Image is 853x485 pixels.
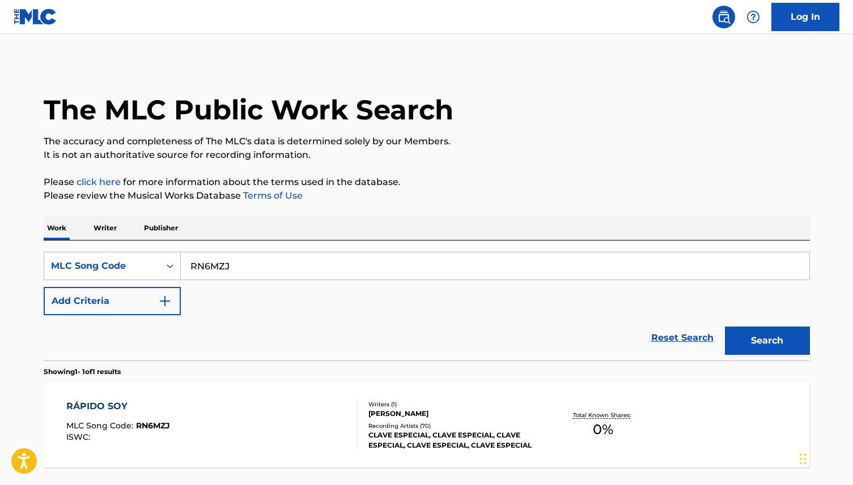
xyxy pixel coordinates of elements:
[77,177,121,187] a: click here
[44,148,810,162] p: It is not an authoritative source for recording information.
[746,10,760,24] img: help
[800,442,807,476] div: Drag
[646,325,719,350] a: Reset Search
[742,6,765,28] div: Help
[368,400,540,409] div: Writers ( 1 )
[44,216,70,240] p: Work
[51,259,153,273] div: MLC Song Code
[771,3,839,31] a: Log In
[158,294,172,308] img: 9d2ae6d4665cec9f34b9.svg
[14,8,57,25] img: MLC Logo
[725,327,810,355] button: Search
[573,411,634,419] p: Total Known Shares:
[368,409,540,419] div: [PERSON_NAME]
[44,287,181,315] button: Add Criteria
[66,432,93,442] span: ISWC :
[66,420,136,431] span: MLC Song Code :
[136,420,170,431] span: RN6MZJ
[44,135,810,148] p: The accuracy and completeness of The MLC's data is determined solely by our Members.
[141,216,181,240] p: Publisher
[368,430,540,450] div: CLAVE ESPECIAL, CLAVE ESPECIAL, CLAVE ESPECIAL, CLAVE ESPECIAL, CLAVE ESPECIAL
[66,400,170,413] div: RÁPIDO SOY
[796,431,853,485] iframe: Chat Widget
[368,422,540,430] div: Recording Artists ( 70 )
[44,367,121,377] p: Showing 1 - 1 of 1 results
[717,10,731,24] img: search
[44,189,810,203] p: Please review the Musical Works Database
[241,190,303,201] a: Terms of Use
[44,93,453,127] h1: The MLC Public Work Search
[593,419,613,440] span: 0 %
[44,175,810,189] p: Please for more information about the terms used in the database.
[712,6,735,28] a: Public Search
[44,252,810,360] form: Search Form
[90,216,120,240] p: Writer
[44,383,810,467] a: RÁPIDO SOYMLC Song Code:RN6MZJISWC:Writers (1)[PERSON_NAME]Recording Artists (70)CLAVE ESPECIAL, ...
